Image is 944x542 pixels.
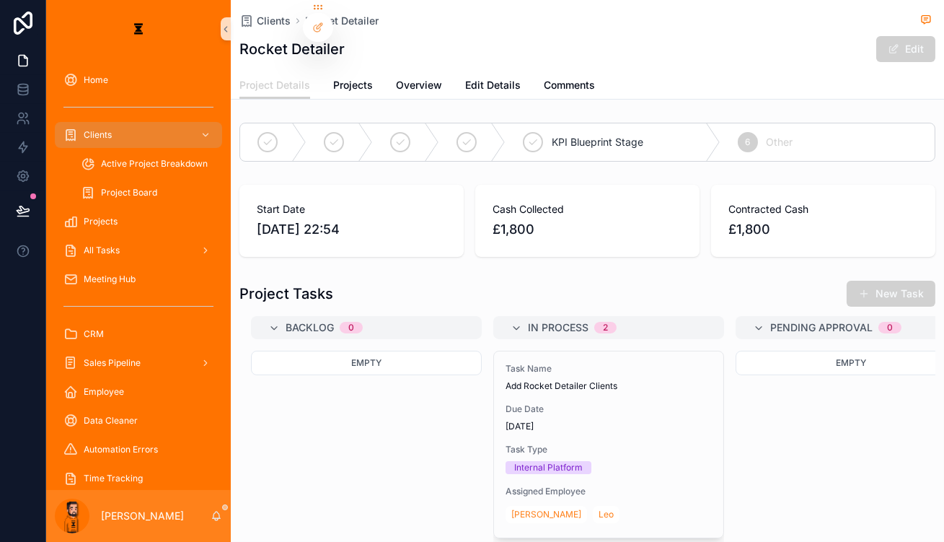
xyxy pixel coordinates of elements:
a: [PERSON_NAME] [506,506,587,523]
button: New Task [847,281,935,307]
img: App logo [127,17,150,40]
span: Overview [396,78,442,92]
span: Projects [84,216,118,227]
span: All Tasks [84,245,120,256]
a: Sales Pipeline [55,350,222,376]
span: Backlog [286,320,334,335]
span: Sales Pipeline [84,357,141,369]
a: Employee [55,379,222,405]
span: Projects [333,78,373,92]
a: All Tasks [55,237,222,263]
span: CRM [84,328,104,340]
a: Rocket Detailer [305,14,379,28]
a: CRM [55,321,222,347]
span: Pending Approval [770,320,873,335]
span: 6 [745,136,750,148]
a: Automation Errors [55,437,222,463]
span: Add Rocket Detailer Clients [506,380,712,392]
span: In Process [528,320,588,335]
span: Edit Details [465,78,521,92]
a: Data Cleaner [55,408,222,434]
span: Start Date [257,202,446,217]
div: 0 [348,322,354,333]
span: £1,800 [728,219,918,240]
span: Employee [84,386,124,398]
span: Empty [836,357,866,368]
h1: Project Tasks [239,284,333,304]
span: Clients [84,129,112,141]
span: Project Details [239,78,310,92]
span: KPI Blueprint Stage [552,135,643,149]
span: Task Name [506,363,712,375]
span: [DATE] [506,421,712,432]
a: Task NameAdd Rocket Detailer ClientsDue Date[DATE]Task TypeInternal PlatformAssigned Employee[PER... [493,351,724,538]
div: 0 [887,322,893,333]
a: Active Project Breakdown [72,151,222,177]
a: Clients [239,14,291,28]
span: Cash Collected [493,202,682,217]
span: Due Date [506,403,712,415]
a: Clients [55,122,222,148]
span: Clients [257,14,291,28]
a: Home [55,67,222,93]
a: Leo [593,506,619,523]
div: 2 [603,322,608,333]
a: Project Details [239,72,310,100]
span: Empty [351,357,381,368]
span: Meeting Hub [84,274,136,285]
span: [PERSON_NAME] [511,509,581,520]
span: Data Cleaner [84,415,138,427]
span: Assigned Employee [506,486,712,497]
a: Projects [55,209,222,235]
span: [DATE] 22:54 [257,219,446,240]
span: Other [767,135,793,149]
a: Project Board [72,180,222,206]
a: Projects [333,72,373,101]
a: Meeting Hub [55,266,222,292]
a: Overview [396,72,442,101]
a: Edit Details [465,72,521,101]
span: Task Type [506,444,712,455]
h1: Rocket Detailer [239,39,345,59]
span: Project Board [101,187,157,198]
div: Internal Platform [514,461,583,474]
span: £1,800 [493,219,682,240]
span: Contracted Cash [728,202,918,217]
span: Active Project Breakdown [101,158,208,170]
span: Home [84,74,108,86]
p: [PERSON_NAME] [101,509,184,523]
button: Edit [876,36,935,62]
span: Leo [599,509,614,520]
a: Comments [544,72,595,101]
span: Comments [544,78,595,92]
span: Automation Errors [84,444,158,455]
div: scrollable content [46,58,231,490]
